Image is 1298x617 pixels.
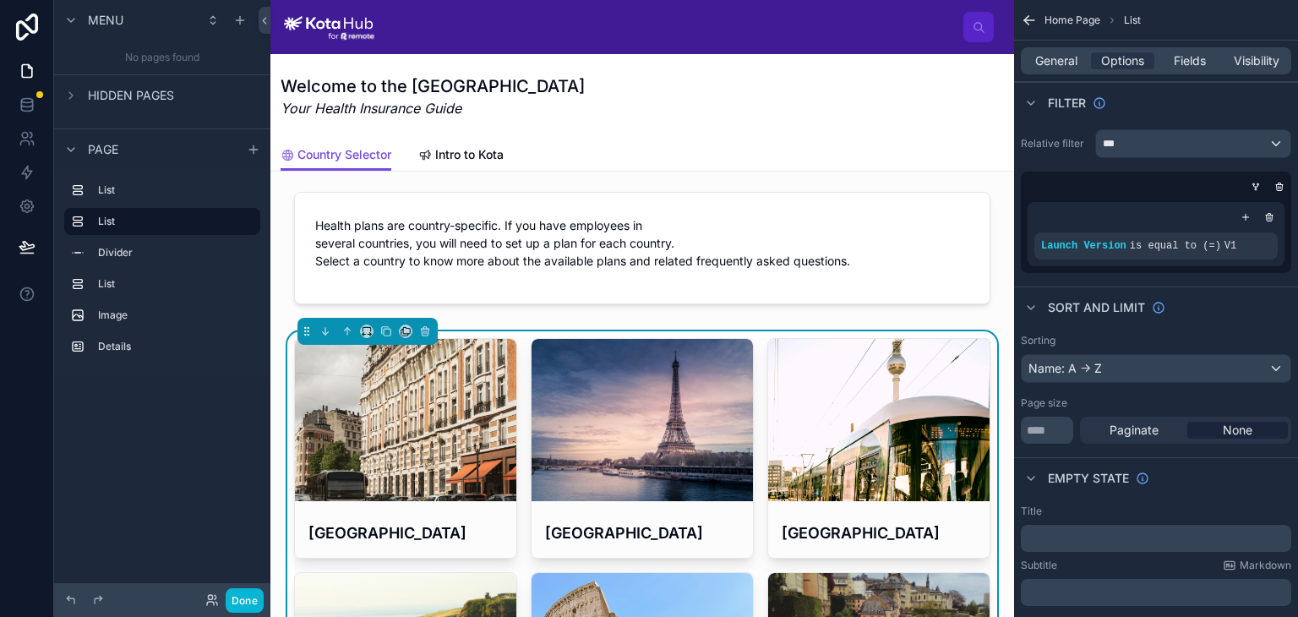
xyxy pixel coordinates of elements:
label: Divider [98,246,254,259]
span: Launch Version [1041,240,1126,252]
span: Home Page [1044,14,1100,27]
div: scrollable content [388,24,963,30]
span: V1 [1224,240,1236,252]
a: Markdown [1223,559,1291,572]
h4: [GEOGRAPHIC_DATA] [308,521,503,544]
span: Filter [1048,95,1086,112]
span: List [1124,14,1141,27]
label: List [98,183,254,197]
label: Page size [1021,396,1067,410]
div: Name: A -> Z [1022,355,1290,382]
span: None [1223,422,1252,439]
span: Markdown [1240,559,1291,572]
div: chris-karidis-nnzkZNYWHaU-unsplash.jpg [532,339,753,501]
a: [GEOGRAPHIC_DATA] [767,338,990,559]
div: scrollable content [1021,579,1291,606]
div: julia-joppien-sPPIyVH1DHk-unsplash.jpg [768,339,990,501]
span: Fields [1174,52,1206,69]
em: Your Health Insurance Guide [281,98,585,118]
div: scrollable content [1021,525,1291,552]
h4: [GEOGRAPHIC_DATA] [782,521,976,544]
h4: [GEOGRAPHIC_DATA] [545,521,739,544]
span: Options [1101,52,1144,69]
h1: Welcome to the [GEOGRAPHIC_DATA] [281,74,585,98]
span: General [1035,52,1077,69]
label: Image [98,308,254,322]
label: List [98,215,247,228]
span: Hidden pages [88,87,174,104]
a: [GEOGRAPHIC_DATA] [294,338,517,559]
span: Paginate [1110,422,1159,439]
span: Empty state [1048,470,1129,487]
a: Intro to Kota [418,139,504,173]
label: Relative filter [1021,137,1088,150]
img: App logo [284,14,374,41]
span: is equal to (=) [1130,240,1221,252]
span: Menu [88,12,123,29]
div: tom-cochereau-9Vic0-7-S2o-unsplash.jpg [295,339,516,501]
label: List [98,277,254,291]
span: Page [88,141,118,158]
button: Done [226,588,264,613]
label: Subtitle [1021,559,1057,572]
label: Title [1021,505,1042,518]
label: Sorting [1021,334,1055,347]
label: Details [98,340,254,353]
span: Country Selector [297,146,391,163]
a: [GEOGRAPHIC_DATA] [531,338,754,559]
div: scrollable content [54,169,270,377]
a: Country Selector [281,139,391,172]
button: Name: A -> Z [1021,354,1291,383]
span: Sort And Limit [1048,299,1145,316]
span: Intro to Kota [435,146,504,163]
div: No pages found [54,41,270,74]
span: Visibility [1234,52,1279,69]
